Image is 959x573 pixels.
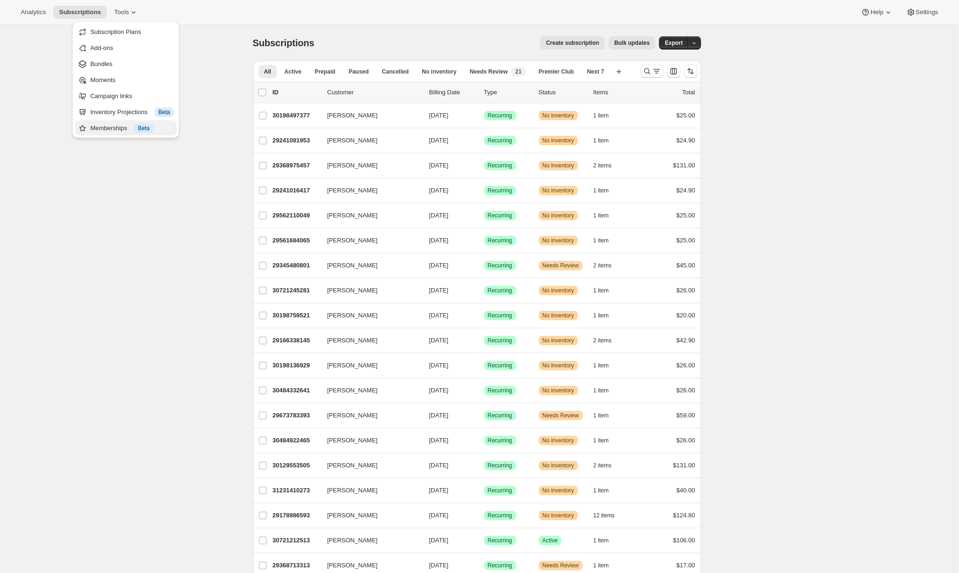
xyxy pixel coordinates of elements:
span: All [264,68,271,75]
span: [DATE] [429,462,449,469]
button: Bundles [75,56,176,71]
span: $40.00 [676,487,695,494]
span: [DATE] [429,237,449,244]
button: 1 item [593,109,619,122]
span: Bulk updates [614,39,650,47]
div: 29241081953[PERSON_NAME][DATE]SuccessRecurringWarningNo inventory1 item$24.90 [273,134,695,147]
span: [DATE] [429,287,449,294]
span: Needs Review [470,68,508,75]
div: 29561684065[PERSON_NAME][DATE]SuccessRecurringWarningNo inventory1 item$25.00 [273,234,695,247]
button: [PERSON_NAME] [322,283,416,298]
span: [DATE] [429,562,449,569]
span: Needs Review [542,412,579,419]
button: Memberships [75,120,176,135]
button: [PERSON_NAME] [322,183,416,198]
button: [PERSON_NAME] [322,258,416,273]
span: No inventory [542,187,574,194]
button: [PERSON_NAME] [322,333,416,348]
button: Moments [75,72,176,87]
span: $17.00 [676,562,695,569]
span: 1 item [593,187,609,194]
button: 2 items [593,259,622,272]
span: Needs Review [542,562,579,569]
span: Recurring [488,412,512,419]
span: [DATE] [429,337,449,344]
span: 1 item [593,362,609,369]
span: 1 item [593,287,609,294]
span: Recurring [488,187,512,194]
button: 2 items [593,159,622,172]
span: Recurring [488,312,512,319]
p: 29345480801 [273,261,320,270]
span: [DATE] [429,187,449,194]
span: [PERSON_NAME] [327,411,378,420]
button: [PERSON_NAME] [322,483,416,498]
div: Items [593,88,641,97]
span: 1 item [593,312,609,319]
div: 29178986593[PERSON_NAME][DATE]SuccessRecurringWarningNo inventory12 items$124.80 [273,509,695,522]
span: Moments [90,76,115,83]
span: [PERSON_NAME] [327,511,378,520]
button: 1 item [593,309,619,322]
span: 1 item [593,237,609,244]
button: 1 item [593,559,619,572]
span: [DATE] [429,437,449,444]
span: No inventory [542,512,574,519]
p: 29368975457 [273,161,320,170]
span: 1 item [593,562,609,569]
button: Inventory Projections [75,104,176,119]
span: 1 item [593,112,609,119]
span: Recurring [488,562,512,569]
p: Customer [327,88,422,97]
span: Subscription Plans [90,28,141,35]
button: [PERSON_NAME] [322,558,416,573]
button: Campaign links [75,88,176,103]
button: [PERSON_NAME] [322,358,416,373]
button: 1 item [593,534,619,547]
span: Help [870,8,883,16]
button: [PERSON_NAME] [322,408,416,423]
button: [PERSON_NAME] [322,433,416,448]
button: 2 items [593,334,622,347]
div: IDCustomerBilling DateTypeStatusItemsTotal [273,88,695,97]
span: Bundles [90,60,112,67]
span: Recurring [488,137,512,144]
span: Recurring [488,237,512,244]
span: Add-ons [90,44,113,51]
p: 31231410273 [273,486,320,495]
div: 30484922465[PERSON_NAME][DATE]SuccessRecurringWarningNo inventory1 item$26.00 [273,434,695,447]
span: $42.90 [676,337,695,344]
span: No inventory [542,112,574,119]
button: 1 item [593,484,619,497]
div: Type [484,88,531,97]
div: 29166338145[PERSON_NAME][DATE]SuccessRecurringWarningNo inventory2 items$42.90 [273,334,695,347]
span: No inventory [542,287,574,294]
span: 21 [515,68,521,75]
span: Export [665,39,683,47]
span: [PERSON_NAME] [327,536,378,545]
span: 1 item [593,137,609,144]
p: 30198497377 [273,111,320,120]
span: No inventory [542,462,574,469]
span: [DATE] [429,387,449,394]
span: No inventory [542,387,574,394]
span: [PERSON_NAME] [327,486,378,495]
button: [PERSON_NAME] [322,233,416,248]
button: 1 item [593,359,619,372]
span: Needs Review [542,262,579,269]
span: $106.00 [673,537,695,544]
button: 1 item [593,434,619,447]
div: 30484332641[PERSON_NAME][DATE]SuccessRecurringWarningNo inventory1 item$26.00 [273,384,695,397]
span: $26.00 [676,437,695,444]
p: 30484332641 [273,386,320,395]
p: 30198759521 [273,311,320,320]
span: No inventory [542,237,574,244]
span: [DATE] [429,312,449,319]
button: [PERSON_NAME] [322,383,416,398]
p: 29241016417 [273,186,320,195]
span: Recurring [488,387,512,394]
span: [PERSON_NAME] [327,161,378,170]
p: Total [682,88,695,97]
span: $45.00 [676,262,695,269]
span: Recurring [488,337,512,344]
